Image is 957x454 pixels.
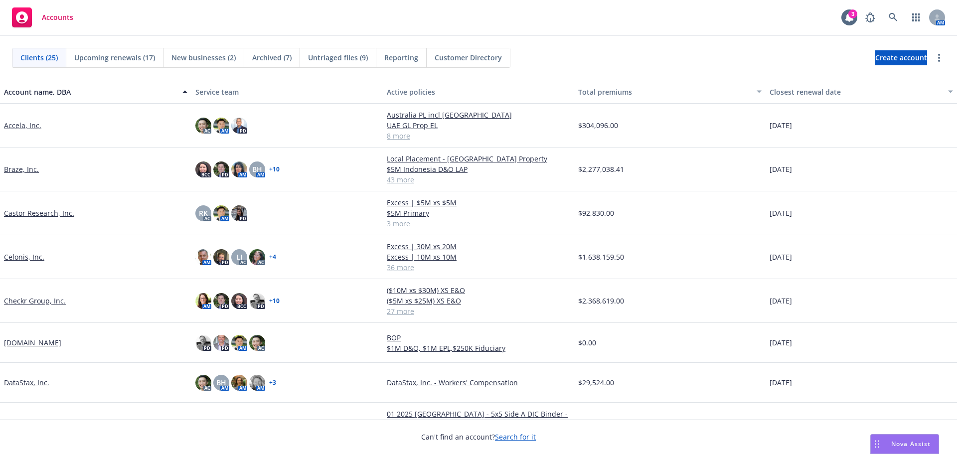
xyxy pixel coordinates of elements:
img: photo [195,249,211,265]
button: Active policies [383,80,574,104]
span: [DATE] [770,120,792,131]
img: photo [249,335,265,351]
div: Active policies [387,87,570,97]
span: [DATE] [770,164,792,174]
img: photo [195,335,211,351]
span: Clients (25) [20,52,58,63]
a: UAE GL Prop EL [387,120,570,131]
span: [DATE] [770,252,792,262]
a: Create account [875,50,927,65]
a: $1M D&O, $1M EPL,$250K Fiduciary [387,343,570,353]
img: photo [213,335,229,351]
span: Untriaged files (9) [308,52,368,63]
a: + 4 [269,254,276,260]
span: $2,368,619.00 [578,296,624,306]
a: 8 more [387,131,570,141]
span: LI [236,252,242,262]
img: photo [213,293,229,309]
span: Accounts [42,13,73,21]
span: [DATE] [770,337,792,348]
a: $5M Indonesia D&O LAP [387,164,570,174]
img: photo [195,118,211,134]
div: Closest renewal date [770,87,942,97]
div: Total premiums [578,87,751,97]
a: Australia PL incl [GEOGRAPHIC_DATA] [387,110,570,120]
span: New businesses (2) [171,52,236,63]
div: Service team [195,87,379,97]
a: Search for it [495,432,536,442]
a: + 10 [269,298,280,304]
span: Reporting [384,52,418,63]
a: Search [883,7,903,27]
a: 36 more [387,262,570,273]
a: 27 more [387,306,570,316]
span: $304,096.00 [578,120,618,131]
a: ($10M xs $30M) XS E&O [387,285,570,296]
img: photo [213,161,229,177]
span: [DATE] [770,296,792,306]
div: Drag to move [871,435,883,454]
a: Excess | 10M xs 10M [387,252,570,262]
button: Nova Assist [870,434,939,454]
a: BOP [387,332,570,343]
span: $1,638,159.50 [578,252,624,262]
a: Celonis, Inc. [4,252,44,262]
img: photo [231,375,247,391]
a: Excess | $5M xs $5M [387,197,570,208]
img: photo [231,293,247,309]
a: [DOMAIN_NAME] [4,337,61,348]
a: Report a Bug [860,7,880,27]
img: photo [213,205,229,221]
span: Create account [875,48,927,67]
span: [DATE] [770,208,792,218]
a: DataStax, Inc. - Workers' Compensation [387,377,570,388]
a: Accounts [8,3,77,31]
span: $0.00 [578,337,596,348]
a: + 10 [269,166,280,172]
img: photo [231,161,247,177]
img: photo [249,375,265,391]
a: Excess | 30M xs 20M [387,241,570,252]
a: $5M Primary [387,208,570,218]
span: [DATE] [770,377,792,388]
button: Closest renewal date [766,80,957,104]
div: 3 [848,9,857,18]
div: Account name, DBA [4,87,176,97]
img: photo [249,249,265,265]
span: Upcoming renewals (17) [74,52,155,63]
img: photo [249,293,265,309]
span: BH [252,164,262,174]
a: Checkr Group, Inc. [4,296,66,306]
a: 43 more [387,174,570,185]
span: Nova Assist [891,440,931,448]
a: Local Placement - [GEOGRAPHIC_DATA] Property [387,153,570,164]
span: $2,277,038.41 [578,164,624,174]
img: photo [231,118,247,134]
button: Total premiums [574,80,766,104]
a: more [933,52,945,64]
a: DataStax, Inc. [4,377,49,388]
a: + 3 [269,380,276,386]
a: 01 2025 [GEOGRAPHIC_DATA] - 5x5 Side A DIC Binder - AWAC [387,409,570,430]
img: photo [213,118,229,134]
button: Service team [191,80,383,104]
img: photo [195,375,211,391]
a: 3 more [387,218,570,229]
a: ($5M xs $25M) XS E&O [387,296,570,306]
img: photo [195,161,211,177]
img: photo [195,293,211,309]
img: photo [231,335,247,351]
span: BH [216,377,226,388]
span: Can't find an account? [421,432,536,442]
img: photo [213,249,229,265]
span: Customer Directory [435,52,502,63]
span: $29,524.00 [578,377,614,388]
a: Braze, Inc. [4,164,39,174]
span: RK [199,208,208,218]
